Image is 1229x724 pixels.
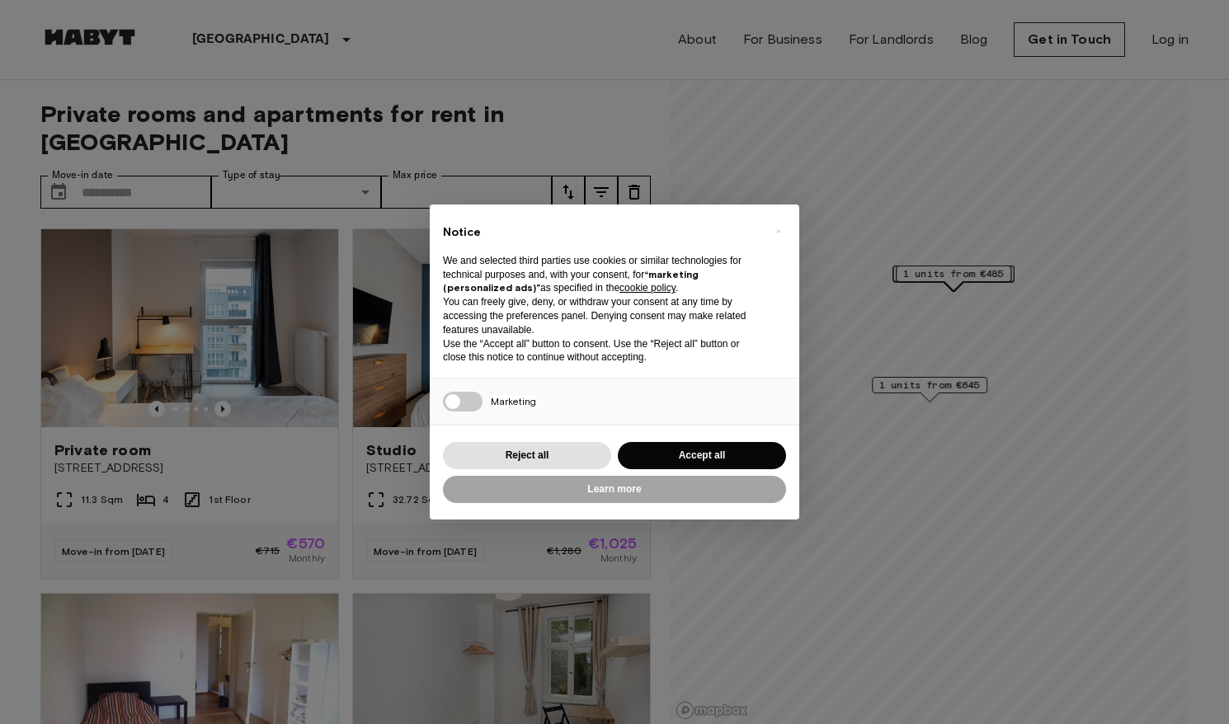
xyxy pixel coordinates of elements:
p: We and selected third parties use cookies or similar technologies for technical purposes and, wit... [443,254,760,295]
strong: “marketing (personalized ads)” [443,268,699,294]
button: Accept all [618,442,786,469]
p: You can freely give, deny, or withdraw your consent at any time by accessing the preferences pane... [443,295,760,336]
span: Marketing [491,395,536,407]
h2: Notice [443,224,760,241]
a: cookie policy [619,282,676,294]
span: × [775,221,781,241]
button: Reject all [443,442,611,469]
button: Learn more [443,476,786,503]
button: Close this notice [765,218,791,244]
p: Use the “Accept all” button to consent. Use the “Reject all” button or close this notice to conti... [443,337,760,365]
